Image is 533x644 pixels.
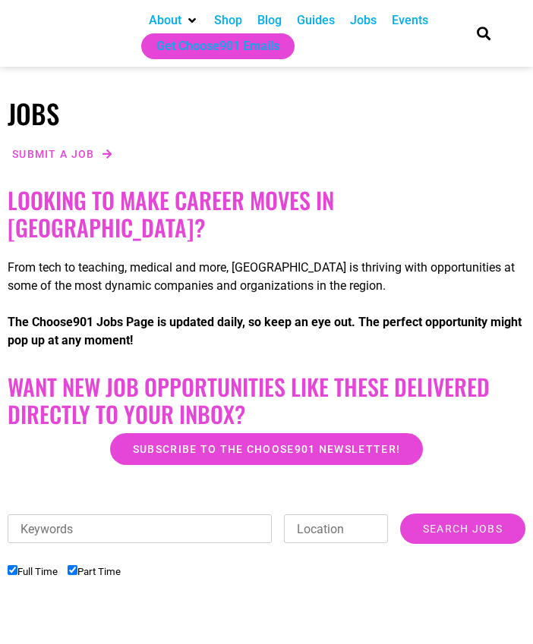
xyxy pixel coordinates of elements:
a: Get Choose901 Emails [156,37,279,55]
div: About [141,8,207,33]
p: From tech to teaching, medical and more, [GEOGRAPHIC_DATA] is thriving with opportunities at some... [8,259,525,295]
a: Events [392,11,428,30]
input: Part Time [68,565,77,575]
span: Subscribe to the Choose901 newsletter! [133,444,400,454]
nav: Main nav [141,8,456,59]
h2: Want New Job Opportunities like these Delivered Directly to your Inbox? [8,373,525,428]
label: Full Time [8,566,58,577]
h1: Jobs [8,97,525,129]
h2: Looking to make career moves in [GEOGRAPHIC_DATA]? [8,187,525,241]
input: Full Time [8,565,17,575]
a: About [149,11,181,30]
a: Guides [297,11,335,30]
a: Subscribe to the Choose901 newsletter! [110,433,423,465]
input: Keywords [8,514,272,543]
div: Search [471,21,497,46]
a: Blog [257,11,282,30]
input: Location [284,514,388,543]
strong: The Choose901 Jobs Page is updated daily, so keep an eye out. The perfect opportunity might pop u... [8,315,522,347]
a: Shop [214,11,242,30]
span: Submit a job [12,149,95,159]
label: Part Time [68,566,121,577]
a: Jobs [350,11,377,30]
a: Submit a job [8,144,117,164]
input: Search Jobs [400,514,525,544]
